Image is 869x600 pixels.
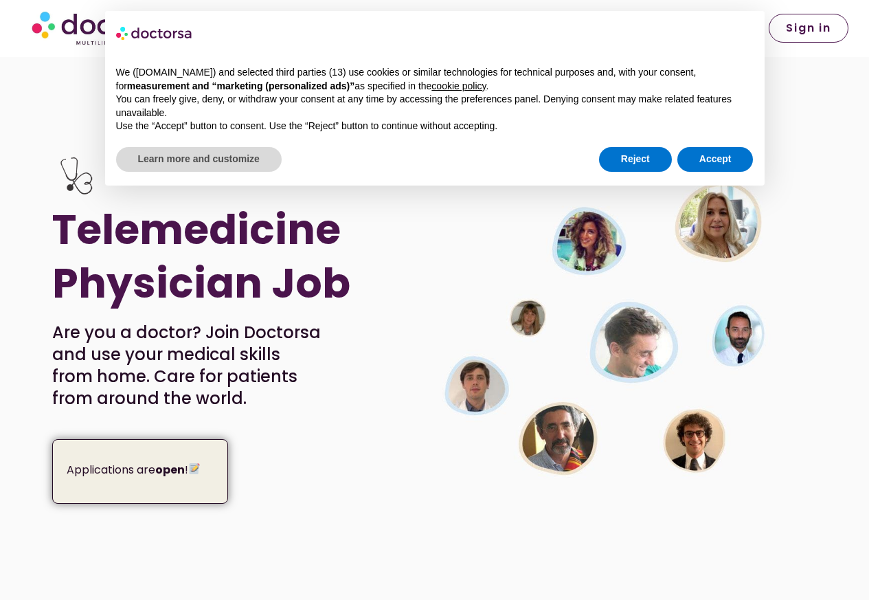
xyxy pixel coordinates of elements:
[769,14,848,43] a: Sign in
[116,120,754,133] p: Use the “Accept” button to consent. Use the “Reject” button to continue without accepting.
[127,80,354,91] strong: measurement and “marketing (personalized ads)”
[189,463,200,474] img: 📝
[116,22,193,44] img: logo
[116,66,754,93] p: We ([DOMAIN_NAME]) and selected third parties (13) use cookies or similar technologies for techni...
[67,460,218,480] p: Applications are !
[786,23,831,34] span: Sign in
[155,462,185,478] strong: open
[52,203,361,310] h1: Telemedicine Physician Job
[52,322,322,410] p: Are you a doctor? Join Doctorsa and use your medical skills from home. Care for patients from aro...
[116,147,282,172] button: Learn more and customize
[116,93,754,120] p: You can freely give, deny, or withdraw your consent at any time by accessing the preferences pane...
[431,80,486,91] a: cookie policy
[599,147,672,172] button: Reject
[677,147,754,172] button: Accept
